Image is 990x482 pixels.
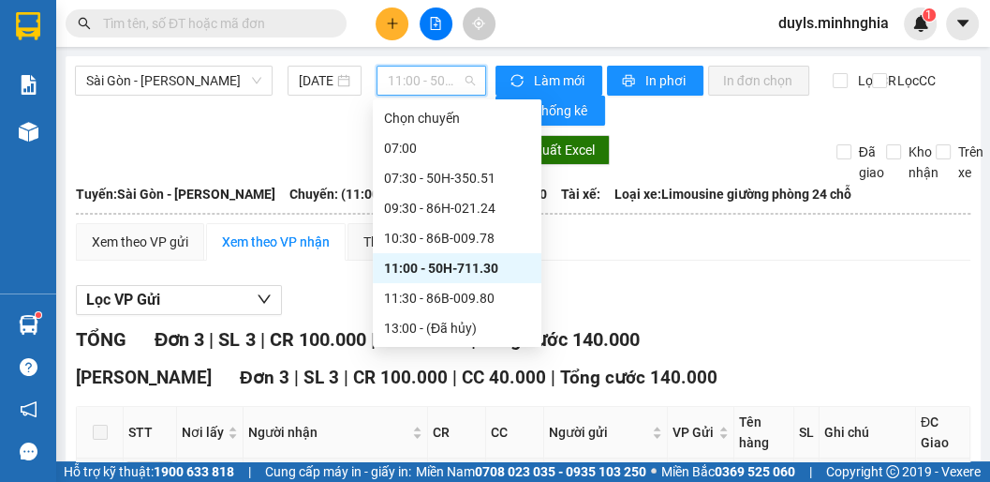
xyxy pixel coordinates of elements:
[820,407,916,459] th: Ghi chú
[386,17,399,30] span: plus
[923,8,936,22] sup: 1
[299,70,333,91] input: 11/08/2025
[269,328,365,351] span: CR 100.000
[614,184,851,204] span: Loại xe: Limousine giường phòng 24 chỗ
[916,407,970,459] th: ĐC Giao
[534,140,595,160] span: Xuất Excel
[901,142,946,183] span: Kho nhận
[475,464,646,479] strong: 0708 023 035 - 0935 103 250
[86,67,261,95] span: Sài Gòn - Phan Rí
[534,100,590,121] span: Thống kê
[218,328,255,351] span: SL 3
[209,328,214,351] span: |
[303,367,339,388] span: SL 3
[16,12,40,40] img: logo-vxr
[495,96,605,126] button: bar-chartThống kê
[259,328,264,351] span: |
[384,138,530,158] div: 07:00
[498,135,610,165] button: downloadXuất Excel
[248,461,251,482] span: |
[763,11,904,35] span: duyls.minhnghia
[248,422,408,443] span: Người nhận
[561,184,600,204] span: Tài xế:
[560,367,717,388] span: Tổng cước 140.000
[925,8,932,22] span: 1
[222,232,330,252] div: Xem theo VP nhận
[240,367,289,388] span: Đơn 3
[76,367,212,388] span: [PERSON_NAME]
[495,66,602,96] button: syncLàm mới
[86,288,160,311] span: Lọc VP Gửi
[954,15,971,32] span: caret-down
[154,464,234,479] strong: 1900 633 818
[886,465,899,478] span: copyright
[20,358,37,376] span: question-circle
[76,187,275,202] b: Tuyến: Sài Gòn - [PERSON_NAME]
[92,232,188,252] div: Xem theo VP gửi
[661,461,795,482] span: Miền Bắc
[155,328,204,351] span: Đơn 3
[420,8,452,40] button: file-add
[384,168,530,188] div: 07:30 - 50H-350.51
[534,70,587,91] span: Làm mới
[428,407,486,459] th: CR
[384,108,530,128] div: Chọn chuyến
[370,328,375,351] span: |
[257,292,272,307] span: down
[551,367,555,388] span: |
[20,400,37,418] span: notification
[452,367,457,388] span: |
[645,70,688,91] span: In phơi
[850,70,899,91] span: Lọc CR
[384,258,530,279] div: 11:00 - 50H-711.30
[794,407,820,459] th: SL
[384,198,530,218] div: 09:30 - 86H-021.24
[64,461,234,482] span: Hỗ trợ kỹ thuật:
[78,17,91,30] span: search
[429,17,442,30] span: file-add
[607,66,703,96] button: printerIn phơi
[462,367,546,388] span: CC 40.000
[946,8,979,40] button: caret-down
[715,464,795,479] strong: 0369 525 060
[851,142,892,183] span: Đã giao
[19,315,38,335] img: warehouse-icon
[19,122,38,142] img: warehouse-icon
[912,15,929,32] img: icon-new-feature
[549,422,648,443] span: Người gửi
[19,75,38,95] img: solution-icon
[289,184,426,204] span: Chuyến: (11:00 [DATE])
[463,8,495,40] button: aim
[384,318,530,339] div: 13:00 - (Đã hủy)
[622,74,638,89] span: printer
[472,17,485,30] span: aim
[294,367,299,388] span: |
[376,8,408,40] button: plus
[651,468,657,475] span: ⚪️
[76,328,126,351] span: TỔNG
[182,422,224,443] span: Nơi lấy
[890,70,938,91] span: Lọc CC
[373,103,541,133] div: Chọn chuyến
[672,422,715,443] span: VP Gửi
[734,407,794,459] th: Tên hàng
[510,74,526,89] span: sync
[103,13,324,34] input: Tìm tên, số ĐT hoặc mã đơn
[384,228,530,249] div: 10:30 - 86B-009.78
[708,66,810,96] button: In đơn chọn
[416,461,646,482] span: Miền Nam
[344,367,348,388] span: |
[384,288,530,309] div: 11:30 - 86B-009.80
[353,367,448,388] span: CR 100.000
[36,312,41,318] sup: 1
[20,443,37,460] span: message
[388,67,475,95] span: 11:00 - 50H-711.30
[363,232,417,252] div: Thống kê
[486,407,544,459] th: CC
[480,328,639,351] span: Tổng cước 140.000
[809,461,812,482] span: |
[124,407,177,459] th: STT
[76,285,282,315] button: Lọc VP Gửi
[265,461,411,482] span: Cung cấp máy in - giấy in:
